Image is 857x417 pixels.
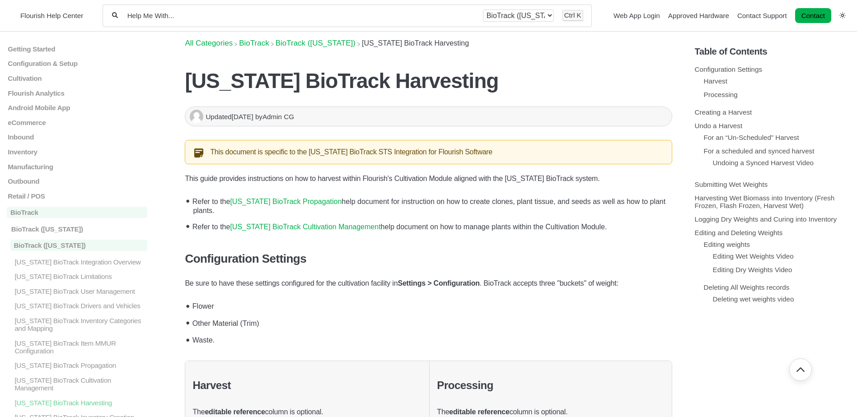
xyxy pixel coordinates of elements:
[7,192,147,200] a: Retail / POS
[239,39,269,48] span: ​BioTrack
[190,110,203,123] img: Admin CG
[20,12,83,19] span: Flourish Help Center
[695,122,743,130] a: Undo a Harvest
[255,113,294,120] span: by
[230,198,342,205] a: [US_STATE] BioTrack Propagation
[7,104,147,111] a: Android Mobile App
[695,65,762,73] a: Configuration Settings
[695,181,768,188] a: Submitting Wet Weights
[795,8,831,23] a: Contact
[7,287,147,295] a: [US_STATE] BioTrack User Management
[14,273,147,280] p: [US_STATE] BioTrack Limitations
[668,12,729,19] a: Approved Hardware navigation item
[192,379,422,392] h4: Harvest
[262,113,294,120] span: Admin CG
[7,177,147,185] a: Outbound
[7,89,147,97] a: Flourish Analytics
[7,302,147,310] a: [US_STATE] BioTrack Drivers and Vehicles
[205,408,265,416] strong: editable reference
[839,11,846,19] a: Switch dark mode setting
[695,46,850,57] h5: Table of Contents
[7,376,147,392] a: [US_STATE] BioTrack Cultivation Management
[7,119,147,126] a: eCommerce
[10,240,148,251] p: BioTrack ([US_STATE])
[14,376,147,392] p: [US_STATE] BioTrack Cultivation Management
[14,317,147,332] p: [US_STATE] BioTrack Inventory Categories and Mapping
[14,339,147,354] p: [US_STATE] BioTrack Item MMUR Configuration
[713,159,814,167] a: Undoing a Synced Harvest Video
[14,258,147,265] p: [US_STATE] BioTrack Integration Overview
[189,314,672,331] li: Other Material (Trim)
[704,77,727,85] a: Harvest
[189,217,672,234] li: Refer to the help document on how to manage plants within the Cultivation Module.
[185,140,672,164] div: This document is specific to the [US_STATE] BioTrack STS Integration for Flourish Software
[613,12,660,19] a: Web App Login navigation item
[695,194,835,209] a: Harvesting Wet Biomass into Inventory (Fresh Frozen, Flash Frozen, Harvest Wet)
[7,225,147,232] a: BioTrack ([US_STATE])
[7,240,147,251] a: BioTrack ([US_STATE])
[185,39,233,47] a: Breadcrumb link to All Categories
[10,225,148,232] p: BioTrack ([US_STATE])
[437,379,664,392] h4: Processing
[7,74,147,82] a: Cultivation
[7,60,147,67] a: Configuration & Setup
[185,173,672,185] p: This guide provides instructions on how to harvest within Flourish's Cultivation Module aligned w...
[713,266,792,273] a: Editing Dry Weights Video
[695,108,752,116] a: Creating a Harvest
[232,113,253,120] time: [DATE]
[14,398,147,406] p: [US_STATE] BioTrack Harvesting
[7,133,147,141] a: Inbound
[713,252,794,260] a: Editing Wet Weights Video
[7,148,147,156] a: Inventory
[276,39,356,47] a: BioTrack (Florida)
[704,91,738,98] a: Processing
[695,215,837,223] a: Logging Dry Weights and Curing into Inventory
[230,223,380,231] a: [US_STATE] BioTrack Cultivation Management
[564,11,575,19] kbd: Ctrl
[14,287,147,295] p: [US_STATE] BioTrack User Management
[14,302,147,310] p: [US_STATE] BioTrack Drivers and Vehicles
[7,273,147,280] a: [US_STATE] BioTrack Limitations
[704,134,799,141] a: For an “Un-Scheduled” Harvest
[11,9,83,22] a: Flourish Help Center
[449,408,509,416] strong: editable reference
[11,9,16,22] img: Flourish Help Center Logo
[704,241,750,248] a: Editing weights
[206,113,255,120] span: Updated
[737,12,787,19] a: Contact Support navigation item
[185,252,672,266] h3: Configuration Settings
[7,317,147,332] a: [US_STATE] BioTrack Inventory Categories and Mapping
[713,295,794,303] a: Deleting wet weights video
[704,283,790,291] a: Deleting All Weights records
[362,39,469,47] span: [US_STATE] BioTrack Harvesting
[189,192,672,217] li: Refer to the help document for instruction on how to create clones, plant tissue, and seeds as we...
[577,11,581,19] kbd: K
[7,45,147,52] a: Getting Started
[189,297,672,314] li: Flower
[185,39,233,48] span: All Categories
[14,361,147,369] p: [US_STATE] BioTrack Propagation
[126,11,474,20] input: Help Me With...
[695,229,783,236] a: Editing and Deleting Weights
[239,39,269,47] a: BioTrack
[793,9,834,22] li: Contact desktop
[7,258,147,265] a: [US_STATE] BioTrack Integration Overview
[185,69,672,93] h1: [US_STATE] BioTrack Harvesting
[189,331,672,348] li: Waste.
[7,207,147,218] a: BioTrack
[276,39,356,48] span: ​BioTrack ([US_STATE])
[398,279,479,287] strong: Settings > Configuration
[7,162,147,170] a: Manufacturing
[7,361,147,369] a: [US_STATE] BioTrack Propagation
